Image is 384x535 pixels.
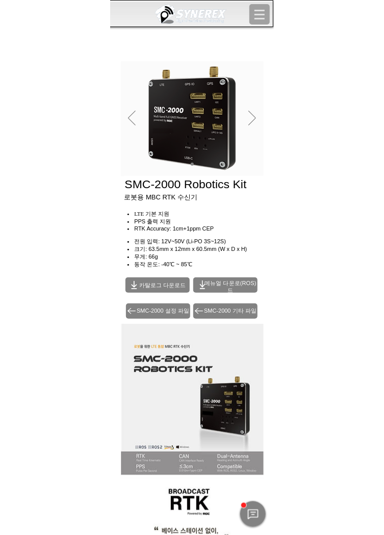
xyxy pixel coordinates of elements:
[125,277,190,293] a: 카탈로그 다운로드
[204,307,257,315] span: SMC-2000 기타 파일
[134,211,169,217] span: LTE 기본 지원
[134,225,214,232] span: RTK Accuracy: 1cm+1ppm CEP
[137,307,189,315] span: SMC-2000 설정 파일
[126,303,190,319] a: SMC-2000 설정 파일
[151,3,228,27] img: 회사_로고-removebg-preview.png
[134,261,192,267] span: 동작 온도: -40℃ ~ 85℃
[193,303,258,319] a: SMC-2000 기타 파일
[204,280,257,293] a: (ROS)메뉴얼 다운로드
[240,501,266,527] a: Chat
[134,246,247,252] span: 크기: 63.5mm x 12mm x 60.5mm (W x D x H)
[121,61,264,176] div: 슬라이드쇼
[249,4,270,24] nav: Site
[124,193,198,201] span: 로봇용 MBC RTK 수신기
[146,66,238,171] img: 대지 2.png
[191,163,194,166] a: 01
[134,218,171,224] span: PPS 출력 지원
[134,238,226,244] span: 전원 입력: 12V~50V (Li-PO 3S~12S)
[139,282,186,289] span: 카탈로그 다운로드
[248,111,256,127] button: 다음
[187,163,197,166] nav: 슬라이드
[125,177,247,191] span: SMC-2000 Robotics Kit
[128,111,136,127] button: 이전
[134,253,158,260] span: 무게: 66g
